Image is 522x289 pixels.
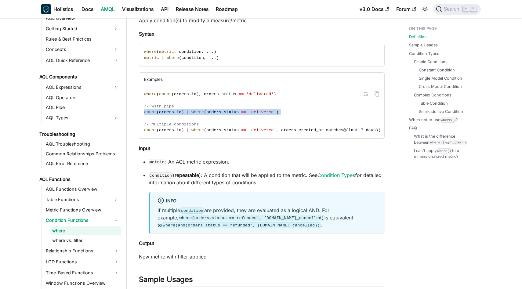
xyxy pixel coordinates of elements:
span: ) [274,92,276,96]
span: . [206,49,209,54]
span: count [159,92,172,96]
a: AQL Error Reference [44,159,121,168]
kbd: ⌘ [463,6,469,12]
span: 'delivered' [246,92,274,96]
a: AQL Functions Overview [44,185,121,193]
a: Common Relationships Problems [44,150,121,158]
button: Expand sidebar category 'Table Functions' [110,195,121,204]
span: orders [174,92,189,96]
a: API [157,4,172,14]
span: id [191,92,196,96]
a: Single Model Condition [419,75,462,81]
span: == [241,110,246,114]
code: metric [149,159,165,165]
span: orders [281,128,296,132]
span: where [191,110,204,114]
span: metric [144,56,159,60]
span: ( [157,110,159,114]
span: ( [204,110,206,114]
span: orders [204,92,219,96]
a: where [50,226,121,235]
span: orders [206,128,221,132]
span: . [296,128,299,132]
span: , [201,49,204,54]
span: . [174,128,176,132]
a: Roadmap [212,4,241,14]
strong: Input [139,145,150,151]
a: AQL Expressions [44,82,110,92]
span: id [176,128,181,132]
a: What is the difference betweenwhere()vsfilter() [414,133,475,145]
a: Time-Based Functions [44,268,121,278]
a: Table Condition [419,100,448,106]
span: // with pipe [144,104,174,109]
a: AMQL [97,4,118,14]
span: orders [159,128,174,132]
span: condition [179,49,201,54]
a: Semi-additive Condition [419,109,463,114]
a: Complex Conditions [414,92,451,98]
a: Forum [393,4,420,14]
a: AQL Troubleshooting [44,140,121,148]
span: . [219,92,221,96]
span: ( [172,92,174,96]
span: orders [206,110,221,114]
span: , [199,92,201,96]
span: status [224,128,239,132]
span: | [187,110,189,114]
a: Definition [409,34,427,40]
span: ) [376,128,378,132]
span: . [211,56,214,60]
code: condition [149,172,173,179]
code: where() [430,140,445,145]
span: ) [181,110,184,114]
span: , [174,49,176,54]
p: Apply condition(s) to modify a measure/metric. [139,17,385,24]
button: Search (Command+K) [433,4,481,15]
span: ) [214,49,216,54]
a: Docs [78,4,97,14]
a: Simple Conditions [414,59,448,65]
span: last [348,128,358,132]
a: Condition Types [317,172,355,178]
a: AQL Pipe [44,103,121,112]
button: Toggle word wrap [361,89,371,99]
code: where(and(orders.status == refunded', [DOMAIN_NAME]_cancelled)) [162,222,321,228]
a: AQL Types [44,113,110,123]
nav: Docs sidebar [35,18,127,289]
strong: Syntax [139,31,154,37]
span: // multiple conditions [144,122,199,127]
span: orders [159,110,174,114]
span: ( [157,128,159,132]
span: ) [276,110,279,114]
p: : An AQL metric expression. [149,158,385,165]
span: status [221,92,236,96]
a: Getting Started [44,24,110,34]
span: count [144,128,157,132]
a: where vs. filter [50,236,121,245]
span: ) [196,92,199,96]
span: . [211,49,214,54]
span: . [209,56,211,60]
p: New metric with filter applied [139,253,385,260]
button: Expand sidebar category 'AQL Expressions' [110,82,121,92]
a: AQL Quick Reference [44,56,121,65]
a: AQL Operators [44,93,121,102]
span: status [224,110,239,114]
span: ( [204,128,206,132]
code: where() [437,148,452,154]
button: Expand sidebar category 'Getting Started' [110,24,121,34]
span: ( [179,56,181,60]
a: When not to usewhere()? [409,117,458,123]
a: Rules & Best Practices [44,35,121,43]
span: | [161,56,164,60]
span: metric [159,49,174,54]
img: Holistics [41,4,51,14]
kbd: K [470,6,477,12]
span: . [189,92,191,96]
div: Examples [139,73,384,86]
a: Constant Condition [419,67,455,73]
a: Condition Types [409,51,439,56]
span: . [221,128,224,132]
span: @ [343,128,346,132]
